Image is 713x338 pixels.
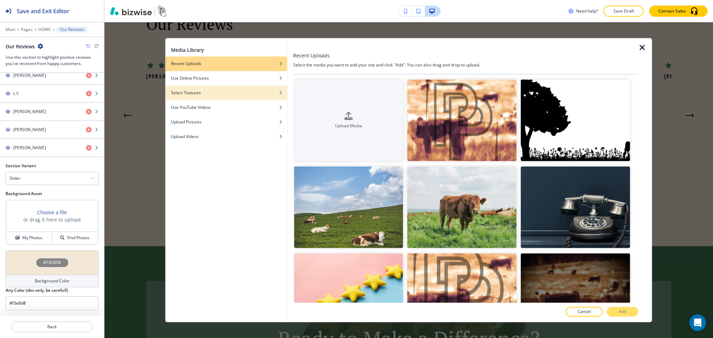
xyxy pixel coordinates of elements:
img: Drag [6,127,10,132]
h4: Select Textures [171,90,201,96]
button: My Photos [6,232,52,244]
h4: #F3E8D8 [43,259,61,266]
h4: My Photos [22,235,42,241]
div: Choose a fileor drag it here to uploadMy PhotosFind Photos [6,200,99,245]
h4: Slider [9,175,21,182]
p: Back [12,324,92,330]
h4: [PERSON_NAME] [13,108,46,115]
h3: Use this section to highlight positive reviews you've received from happy customers. [6,54,99,67]
h4: [PERSON_NAME] [13,145,46,151]
button: Find Photos [52,232,98,244]
h3: Need help? [576,8,598,14]
h2: Media Library [171,46,204,54]
button: Contact Sales [649,6,707,17]
button: Recent Uploads [165,56,287,71]
p: Cancel [578,309,591,315]
div: Open Intercom Messenger [689,314,706,331]
h2: Background Asset [6,191,99,197]
button: Upload Media [294,79,403,161]
img: Drag [6,73,10,78]
h4: Background Color [35,278,70,284]
button: Select Textures [165,86,287,100]
img: Bizwise Logo [110,7,152,15]
button: Pages [21,27,33,32]
button: Back [11,321,93,332]
h3: Recent Uploads [293,52,330,59]
button: Upload Pictures [165,115,287,129]
h4: Upload Videos [171,134,199,140]
h2: Save and Exit Editor [17,7,69,15]
h4: Use Online Pictures [171,75,209,81]
h4: Select the media you want to add your site and click "Add". You can also drag and drop to upload. [293,62,638,68]
h2: Any Color (dev only, be careful!) [6,287,68,293]
button: Use YouTube Videos [165,100,287,115]
h2: Our Reviews [6,43,35,50]
h4: Recent Uploads [171,61,201,67]
button: Choose a file [37,209,67,216]
h4: L C [13,90,19,97]
p: Contact Sales [658,8,686,14]
h2: Section Variant [6,163,36,169]
h4: Find Photos [67,235,89,241]
button: Use Online Pictures [165,71,287,86]
img: Drag [6,145,10,150]
img: Your Logo [158,6,166,17]
button: Our Reviews [56,27,87,32]
h4: Upload Media [294,123,403,129]
img: Drag [6,109,10,114]
p: Save Draft [612,8,635,14]
button: Upload Videos [165,129,287,144]
button: Save Draft [603,6,644,17]
h4: Upload Pictures [171,119,202,125]
button: #F3E8D8Background Color [6,250,99,287]
img: Drag [6,91,10,96]
h3: or drag it here to upload [23,216,81,223]
button: Cancel [566,307,603,317]
h4: Use YouTube Videos [171,104,211,111]
button: Main [6,27,15,32]
h4: [PERSON_NAME] [13,127,46,133]
h4: [PERSON_NAME] [13,72,46,79]
button: HOME [38,27,51,32]
p: Our Reviews [60,27,84,32]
